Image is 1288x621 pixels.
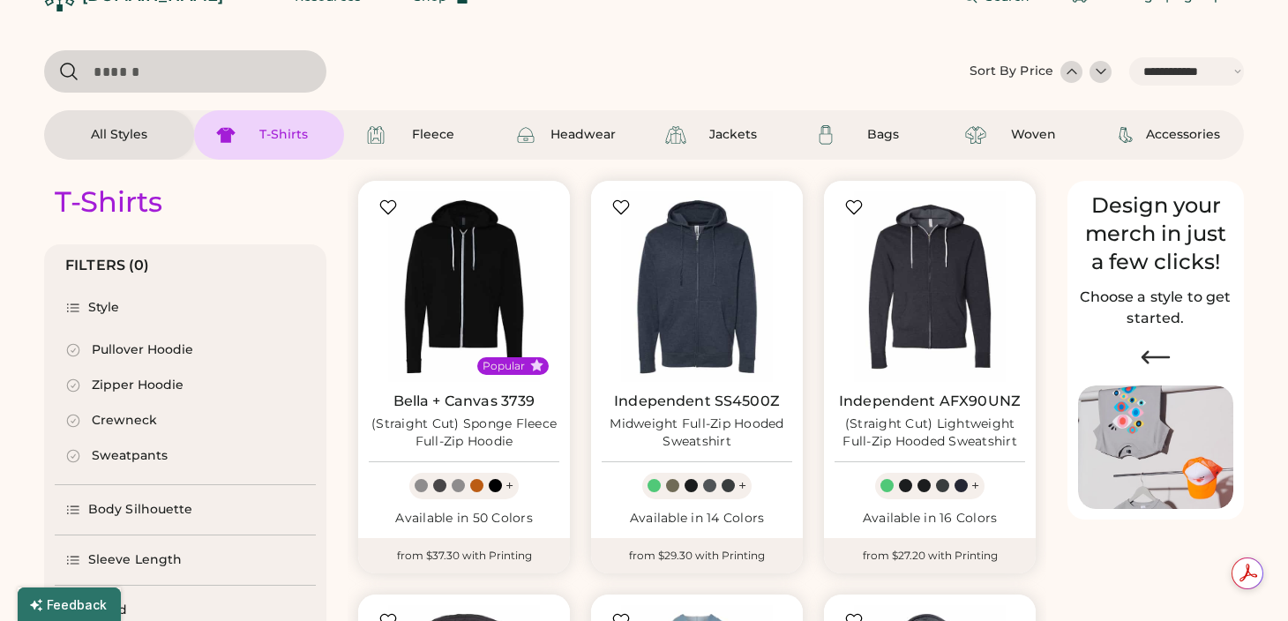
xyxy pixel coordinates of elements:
[88,551,182,569] div: Sleeve Length
[515,124,536,146] img: Headwear Icon
[393,393,535,410] a: Bella + Canvas 3739
[602,191,792,382] img: Independent Trading Co. SS4500Z Midweight Full-Zip Hooded Sweatshirt
[843,126,923,144] div: Bags
[369,510,559,527] div: Available in 50 Colors
[92,447,168,465] div: Sweatpants
[365,124,386,146] img: Fleece Icon
[970,63,1053,80] div: Sort By Price
[965,124,986,146] img: Woven Icon
[505,476,513,496] div: +
[92,412,157,430] div: Crewneck
[839,393,1021,410] a: Independent AFX90UNZ
[79,126,159,144] div: All Styles
[88,501,193,519] div: Body Silhouette
[1115,124,1136,146] img: Accessories Icon
[602,415,792,451] div: Midweight Full-Zip Hooded Sweatshirt
[393,126,473,144] div: Fleece
[835,415,1025,451] div: (Straight Cut) Lightweight Full-Zip Hooded Sweatshirt
[369,415,559,451] div: (Straight Cut) Sponge Fleece Full-Zip Hoodie
[92,341,193,359] div: Pullover Hoodie
[602,510,792,527] div: Available in 14 Colors
[815,124,836,146] img: Bags Icon
[65,255,150,276] div: FILTERS (0)
[55,184,162,220] div: T-Shirts
[1078,191,1233,276] div: Design your merch in just a few clicks!
[693,126,773,144] div: Jackets
[243,126,323,144] div: T-Shirts
[358,538,570,573] div: from $37.30 with Printing
[824,538,1036,573] div: from $27.20 with Printing
[483,359,525,373] div: Popular
[1078,385,1233,510] img: Image of Lisa Congdon Eye Print on T-Shirt and Hat
[665,124,686,146] img: Jackets Icon
[614,393,780,410] a: Independent SS4500Z
[591,538,803,573] div: from $29.30 with Printing
[92,377,183,394] div: Zipper Hoodie
[530,359,543,372] button: Popular Style
[835,510,1025,527] div: Available in 16 Colors
[738,476,746,496] div: +
[88,299,120,317] div: Style
[543,126,623,144] div: Headwear
[369,191,559,382] img: BELLA + CANVAS 3739 (Straight Cut) Sponge Fleece Full-Zip Hoodie
[993,126,1073,144] div: Woven
[1143,126,1223,144] div: Accessories
[835,191,1025,382] img: Independent Trading Co. AFX90UNZ (Straight Cut) Lightweight Full-Zip Hooded Sweatshirt
[971,476,979,496] div: +
[1078,287,1233,329] h2: Choose a style to get started.
[215,124,236,146] img: T-Shirts Icon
